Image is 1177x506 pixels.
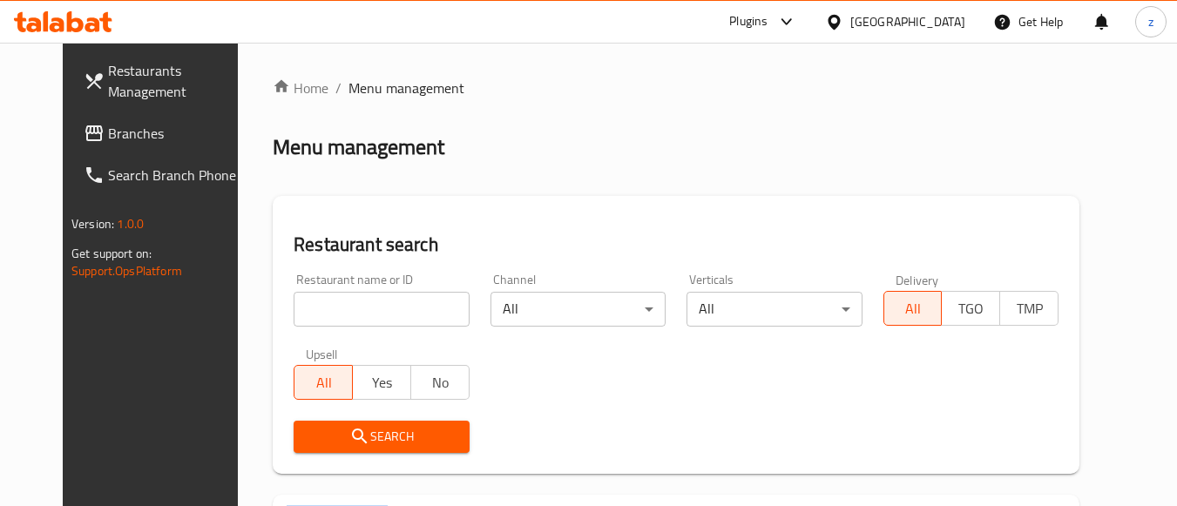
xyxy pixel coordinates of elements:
span: All [891,296,936,321]
h2: Restaurant search [294,232,1059,258]
button: Search [294,421,469,453]
span: Search [308,426,455,448]
span: TMP [1007,296,1052,321]
button: All [294,365,353,400]
label: Delivery [896,273,939,286]
span: No [418,370,463,395]
a: Support.OpsPlatform [71,260,182,282]
button: All [883,291,943,326]
span: Restaurants Management [108,60,246,102]
button: TMP [999,291,1059,326]
label: Upsell [306,347,338,360]
div: All [490,292,666,327]
button: No [410,365,470,400]
span: 1.0.0 [117,213,144,235]
input: Search for restaurant name or ID.. [294,292,469,327]
span: Menu management [348,78,464,98]
span: Version: [71,213,114,235]
span: Yes [360,370,404,395]
button: Yes [352,365,411,400]
h2: Menu management [273,133,444,161]
li: / [335,78,342,98]
span: All [301,370,346,395]
button: TGO [941,291,1000,326]
div: All [687,292,862,327]
a: Home [273,78,328,98]
span: z [1148,12,1153,31]
div: Plugins [729,11,768,32]
span: TGO [949,296,993,321]
span: Search Branch Phone [108,165,246,186]
nav: breadcrumb [273,78,1079,98]
span: Get support on: [71,242,152,265]
a: Branches [70,112,260,154]
a: Search Branch Phone [70,154,260,196]
div: [GEOGRAPHIC_DATA] [850,12,965,31]
a: Restaurants Management [70,50,260,112]
span: Branches [108,123,246,144]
